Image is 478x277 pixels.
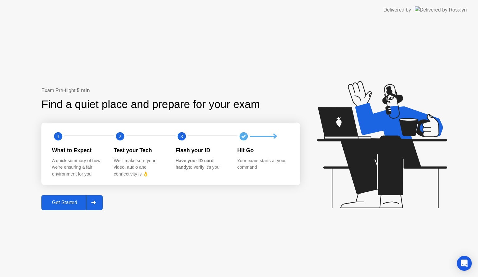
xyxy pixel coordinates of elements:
div: Open Intercom Messenger [457,256,472,271]
div: Flash your ID [176,146,227,154]
div: A quick summary of how we’re ensuring a fair environment for you [52,157,104,178]
img: Delivered by Rosalyn [415,6,467,13]
div: Exam Pre-flight: [41,87,300,94]
div: Hit Go [237,146,289,154]
button: Get Started [41,195,103,210]
b: Have your ID card handy [176,158,213,170]
div: We’ll make sure your video, audio and connectivity is 👌 [114,157,166,178]
div: Get Started [43,200,86,205]
text: 3 [180,134,183,139]
div: What to Expect [52,146,104,154]
div: Find a quiet place and prepare for your exam [41,96,261,113]
div: Your exam starts at your command [237,157,289,171]
div: Test your Tech [114,146,166,154]
text: 2 [119,134,121,139]
text: 1 [57,134,59,139]
b: 5 min [77,88,90,93]
div: to verify it’s you [176,157,227,171]
div: Delivered by [383,6,411,14]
